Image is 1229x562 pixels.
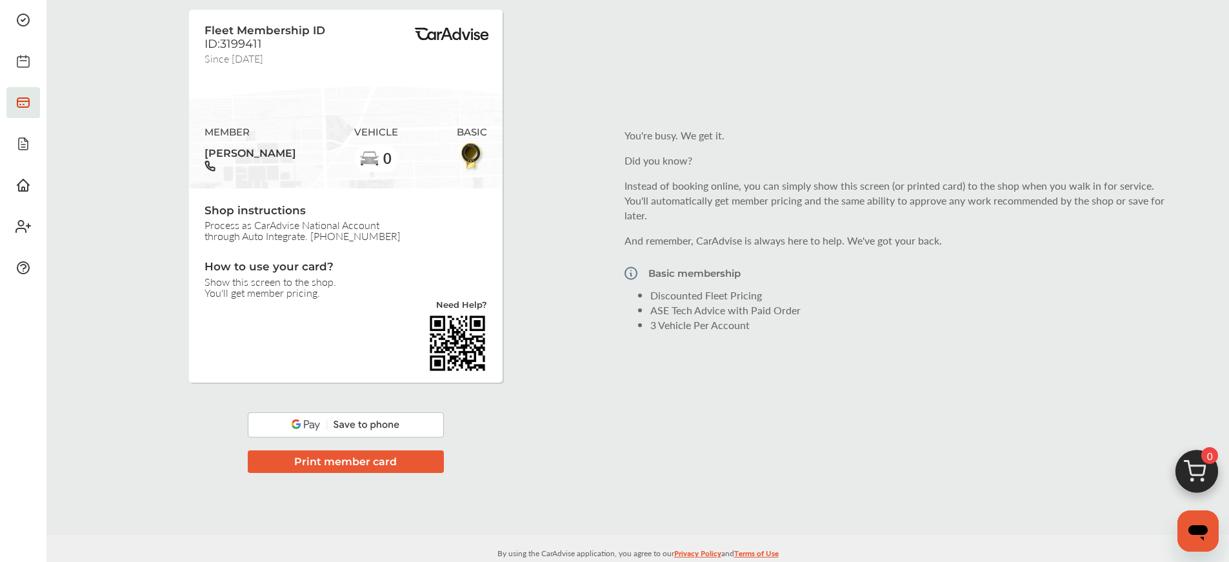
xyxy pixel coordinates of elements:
p: Basic membership [648,268,741,279]
span: ID:3199411 [205,37,262,51]
span: 0 [383,150,392,166]
button: Print member card [248,450,444,473]
p: And remember, CarAdvise is always here to help. We've got your back. [624,233,1170,248]
span: MEMBER [205,126,296,138]
img: validBarcode.04db607d403785ac2641.png [428,314,487,373]
img: BasicBadge.31956f0b.svg [457,141,486,171]
span: Process as CarAdvise National Account through Auto Integrate. [PHONE_NUMBER] [205,219,487,241]
a: Print member card [248,454,444,468]
span: Fleet Membership ID [205,24,325,37]
span: You'll get member pricing. [205,287,487,298]
a: Need Help? [436,301,487,314]
p: You're busy. We get it. [624,128,1170,143]
span: [PERSON_NAME] [205,143,296,161]
p: Did you know? [624,153,1170,168]
li: Discounted Fleet Pricing [650,288,1170,303]
img: cart_icon.3d0951e8.svg [1166,444,1228,506]
li: ASE Tech Advice with Paid Order [650,303,1170,317]
img: car-basic.192fe7b4.svg [359,148,380,169]
span: How to use your card? [205,260,487,276]
li: 3 Vehicle Per Account [650,317,1170,332]
span: 0 [1201,447,1218,464]
img: Vector.a173687b.svg [624,258,637,288]
p: Instead of booking online, you can simply show this screen (or printed card) to the shop when you... [624,178,1170,223]
span: BASIC [457,126,487,138]
span: Since [DATE] [205,51,263,62]
span: VEHICLE [354,126,398,138]
iframe: Button to launch messaging window [1177,510,1219,552]
span: Show this screen to the shop. [205,276,487,287]
span: Shop instructions [205,204,487,219]
img: BasicPremiumLogo.8d547ee0.svg [413,28,490,41]
img: phone-black.37208b07.svg [205,161,215,172]
img: googlePay.a08318fe.svg [248,412,444,437]
p: By using the CarAdvise application, you agree to our and [46,546,1229,559]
